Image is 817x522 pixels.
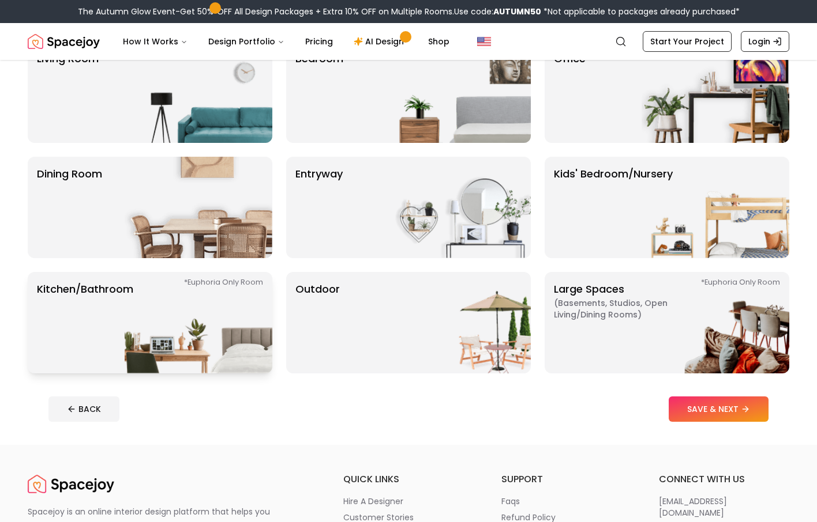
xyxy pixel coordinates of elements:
[642,272,789,373] img: Large Spaces *Euphoria Only
[125,41,272,143] img: Living Room
[477,35,491,48] img: United States
[501,472,632,486] h6: support
[383,41,531,143] img: Bedroom
[48,396,119,422] button: BACK
[125,272,272,373] img: Kitchen/Bathroom *Euphoria Only
[659,472,789,486] h6: connect with us
[454,6,541,17] span: Use code:
[296,30,342,53] a: Pricing
[501,495,632,507] a: faqs
[554,51,586,134] p: Office
[114,30,459,53] nav: Main
[659,495,789,519] a: [EMAIL_ADDRESS][DOMAIN_NAME]
[344,30,417,53] a: AI Design
[37,166,102,249] p: Dining Room
[343,472,474,486] h6: quick links
[28,30,100,53] img: Spacejoy Logo
[541,6,740,17] span: *Not applicable to packages already purchased*
[125,157,272,258] img: Dining Room
[501,495,520,507] p: faqs
[199,30,294,53] button: Design Portfolio
[37,51,99,134] p: Living Room
[493,6,541,17] b: AUTUMN50
[642,41,789,143] img: Office
[114,30,197,53] button: How It Works
[28,472,114,495] img: Spacejoy Logo
[642,157,789,258] img: Kids' Bedroom/Nursery
[28,30,100,53] a: Spacejoy
[295,166,343,249] p: entryway
[741,31,789,52] a: Login
[554,297,698,320] span: ( Basements, Studios, Open living/dining rooms )
[383,272,531,373] img: Outdoor
[295,281,340,364] p: Outdoor
[419,30,459,53] a: Shop
[554,281,698,364] p: Large Spaces
[295,51,343,134] p: Bedroom
[28,23,789,60] nav: Global
[669,396,769,422] button: SAVE & NEXT
[383,157,531,258] img: entryway
[343,495,474,507] a: hire a designer
[28,472,114,495] a: Spacejoy
[554,166,673,249] p: Kids' Bedroom/Nursery
[78,6,740,17] div: The Autumn Glow Event-Get 50% OFF All Design Packages + Extra 10% OFF on Multiple Rooms.
[343,495,403,507] p: hire a designer
[37,281,133,364] p: Kitchen/Bathroom
[643,31,732,52] a: Start Your Project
